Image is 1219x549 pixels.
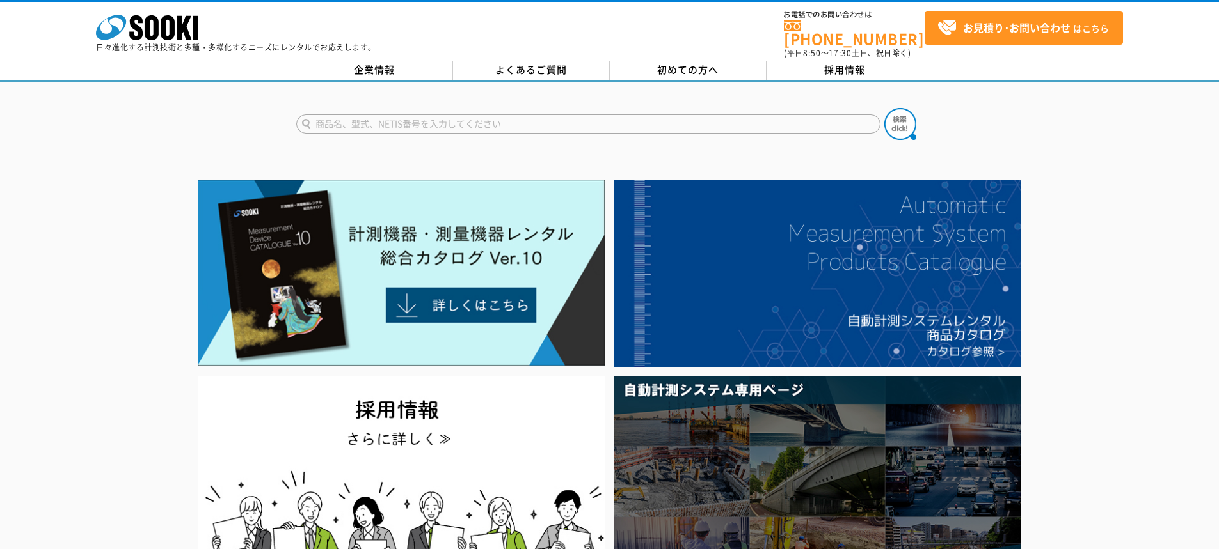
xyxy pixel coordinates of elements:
[784,11,925,19] span: お電話でのお問い合わせは
[453,61,610,80] a: よくあるご質問
[829,47,852,59] span: 17:30
[784,20,925,46] a: [PHONE_NUMBER]
[925,11,1123,45] a: お見積り･お問い合わせはこちら
[803,47,821,59] span: 8:50
[884,108,916,140] img: btn_search.png
[96,43,376,51] p: 日々進化する計測技術と多種・多様化するニーズにレンタルでお応えします。
[198,180,605,366] img: Catalog Ver10
[767,61,923,80] a: 採用情報
[610,61,767,80] a: 初めての方へ
[784,47,911,59] span: (平日 ～ 土日、祝日除く)
[657,63,719,77] span: 初めての方へ
[963,20,1071,35] strong: お見積り･お問い合わせ
[937,19,1109,38] span: はこちら
[296,114,880,134] input: 商品名、型式、NETIS番号を入力してください
[296,61,453,80] a: 企業情報
[614,180,1021,367] img: 自動計測システムカタログ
